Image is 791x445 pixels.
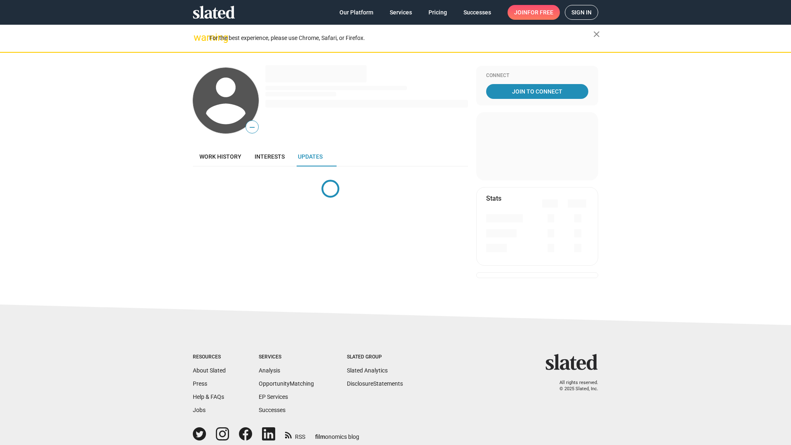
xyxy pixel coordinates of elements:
span: film [315,433,325,440]
a: Sign in [565,5,598,20]
a: Press [193,380,207,387]
div: Resources [193,354,226,361]
a: Successes [457,5,498,20]
div: Services [259,354,314,361]
a: Slated Analytics [347,367,388,374]
a: filmonomics blog [315,426,359,441]
mat-card-title: Stats [486,194,501,203]
a: Pricing [422,5,454,20]
span: Pricing [428,5,447,20]
a: About Slated [193,367,226,374]
mat-icon: warning [194,33,204,42]
div: Slated Group [347,354,403,361]
span: Interests [255,153,285,160]
span: Sign in [571,5,592,19]
span: — [246,122,258,133]
span: Successes [463,5,491,20]
a: Joinfor free [508,5,560,20]
mat-icon: close [592,29,601,39]
a: DisclosureStatements [347,380,403,387]
a: Jobs [193,407,206,413]
a: Successes [259,407,286,413]
span: Updates [298,153,323,160]
span: Work history [199,153,241,160]
a: Help & FAQs [193,393,224,400]
a: Analysis [259,367,280,374]
a: EP Services [259,393,288,400]
p: All rights reserved. © 2025 Slated, Inc. [551,380,598,392]
span: Join To Connect [488,84,587,99]
div: Connect [486,73,588,79]
a: Our Platform [333,5,380,20]
a: OpportunityMatching [259,380,314,387]
a: Updates [291,147,329,166]
a: Work history [193,147,248,166]
div: For the best experience, please use Chrome, Safari, or Firefox. [209,33,593,44]
span: for free [527,5,553,20]
a: RSS [285,428,305,441]
a: Interests [248,147,291,166]
span: Join [514,5,553,20]
a: Join To Connect [486,84,588,99]
span: Services [390,5,412,20]
a: Services [383,5,419,20]
span: Our Platform [339,5,373,20]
